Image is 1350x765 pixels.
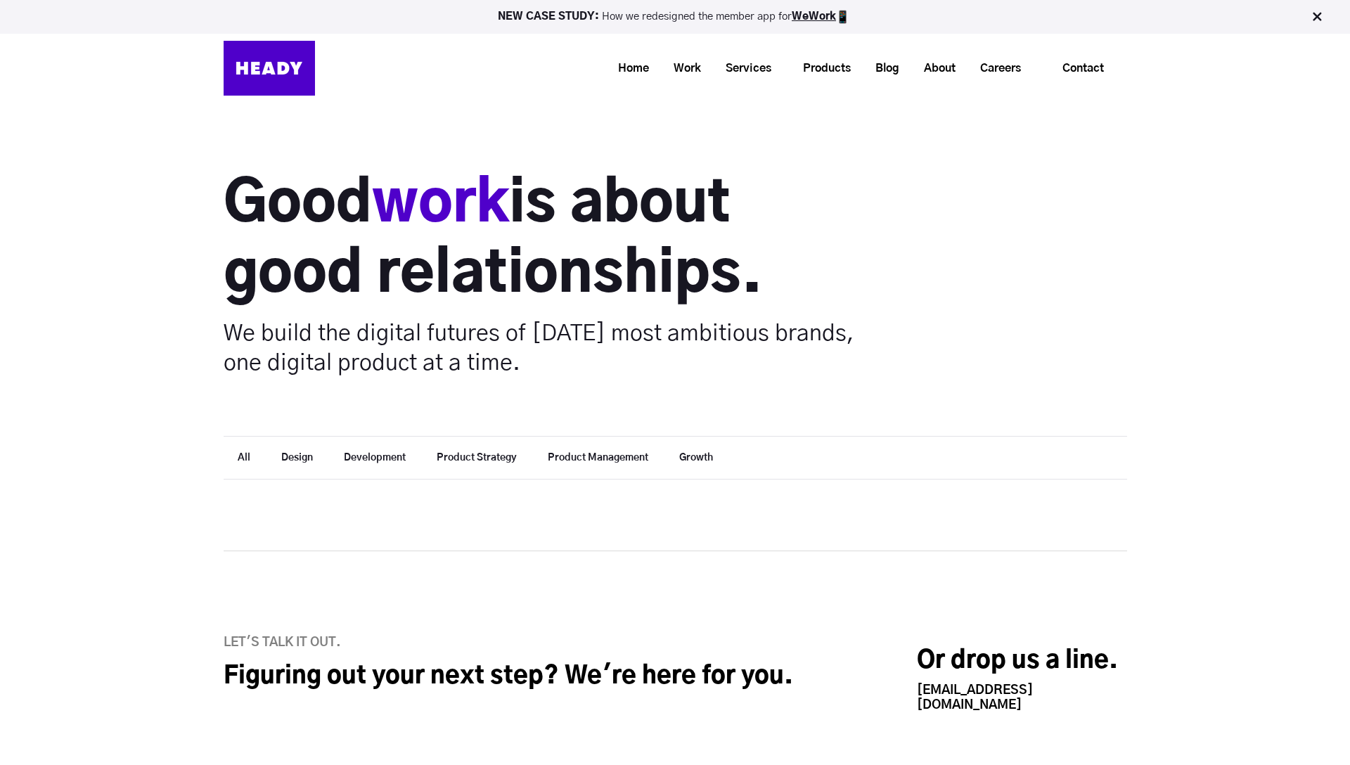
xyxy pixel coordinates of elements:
h1: Good is about good relationships. [224,169,856,310]
div: Navigation Menu [329,51,1127,85]
img: Close Bar [1310,10,1324,24]
h2: Or drop us a line. [917,646,1126,676]
span: work [372,176,509,233]
button: Development [330,446,420,470]
a: About [906,56,963,82]
a: Work [656,56,708,82]
a: Careers [963,56,1028,82]
p: We build the digital futures of [DATE] most ambitious brands, one digital product at a time. [224,319,856,378]
button: Product Strategy [423,446,531,470]
a: Services [708,56,778,82]
button: All [224,446,264,470]
button: Product Management [534,446,662,470]
h6: Let's talk it out. [224,636,818,651]
p: How we redesigned the member app for [6,10,1344,24]
a: Blog [858,56,906,82]
a: [EMAIL_ADDRESS][DOMAIN_NAME] [917,684,1033,712]
a: Products [785,56,858,82]
a: WeWork [792,11,836,22]
strong: NEW CASE STUDY: [498,11,602,22]
a: Home [600,56,656,82]
img: Heady_Logo_Web-01 (1) [224,41,315,96]
button: Design [267,446,327,470]
a: Contact [1040,52,1126,84]
h2: Figuring out your next step? We're here for you. [224,662,818,692]
button: Growth [665,446,727,470]
img: app emoji [836,10,850,24]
